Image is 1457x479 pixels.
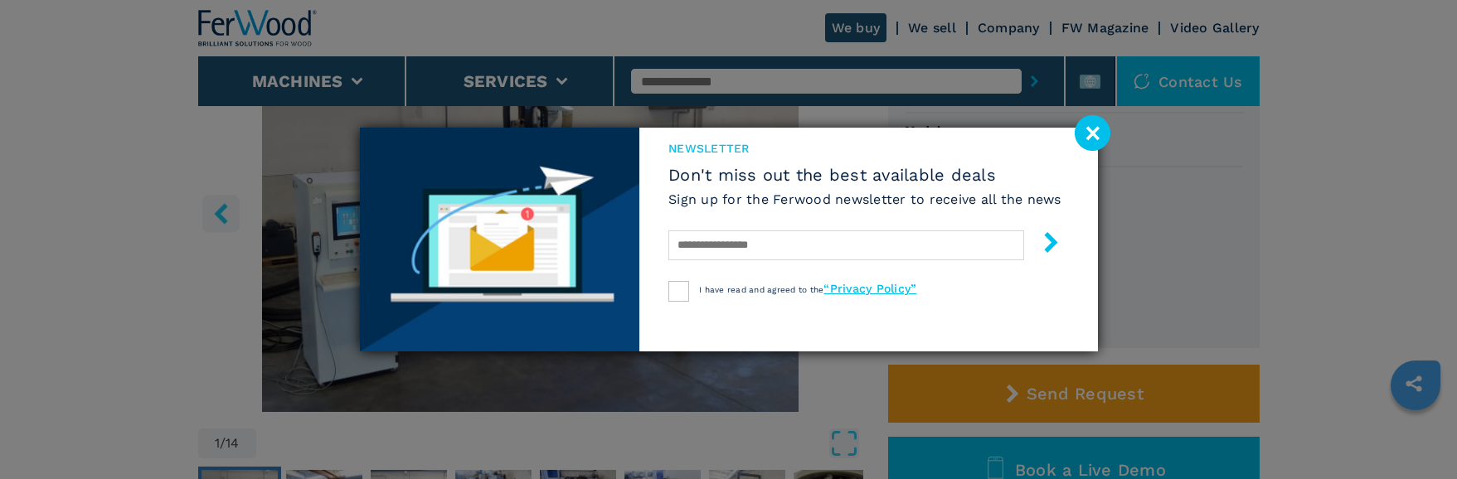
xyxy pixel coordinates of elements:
[360,128,640,351] img: Newsletter image
[668,140,1061,157] span: newsletter
[699,285,916,294] span: I have read and agreed to the
[1024,225,1061,264] button: submit-button
[668,165,1061,185] span: Don't miss out the best available deals
[823,282,916,295] a: “Privacy Policy”
[668,190,1061,209] h6: Sign up for the Ferwood newsletter to receive all the news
